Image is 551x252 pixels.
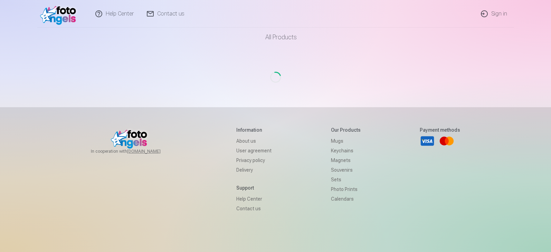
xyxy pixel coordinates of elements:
h5: Payment methods [420,127,460,133]
a: All products [246,28,305,47]
a: [DOMAIN_NAME] [127,149,177,154]
h5: Our products [331,127,361,133]
a: Sets [331,175,361,184]
a: Magnets [331,155,361,165]
a: User agreement [236,146,272,155]
a: Calendars [331,194,361,204]
a: Visa [420,133,435,149]
a: Contact us [236,204,272,213]
a: About us [236,136,272,146]
img: /v1 [40,3,80,25]
a: Mugs [331,136,361,146]
a: Photo prints [331,184,361,194]
a: Souvenirs [331,165,361,175]
a: Privacy policy [236,155,272,165]
span: In cooperation with [91,149,177,154]
h5: Information [236,127,272,133]
a: Delivery [236,165,272,175]
a: Mastercard [439,133,454,149]
a: Keychains [331,146,361,155]
h5: Support [236,184,272,191]
a: Help Center [236,194,272,204]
